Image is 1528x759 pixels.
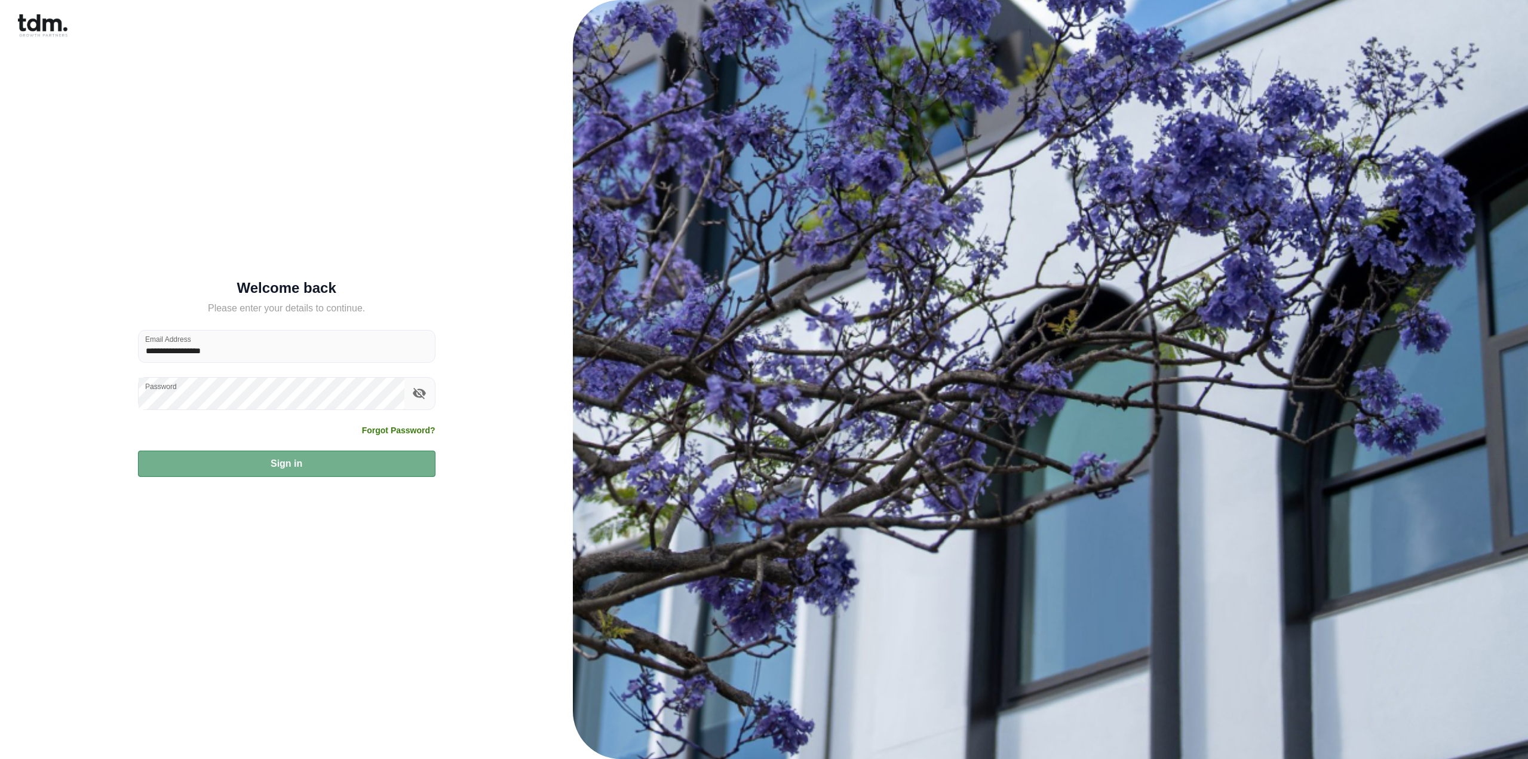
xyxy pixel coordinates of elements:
[138,282,435,294] h5: Welcome back
[409,383,429,403] button: toggle password visibility
[138,451,435,477] button: Sign in
[362,424,435,436] a: Forgot Password?
[145,381,177,391] label: Password
[138,301,435,316] h5: Please enter your details to continue.
[145,334,191,344] label: Email Address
